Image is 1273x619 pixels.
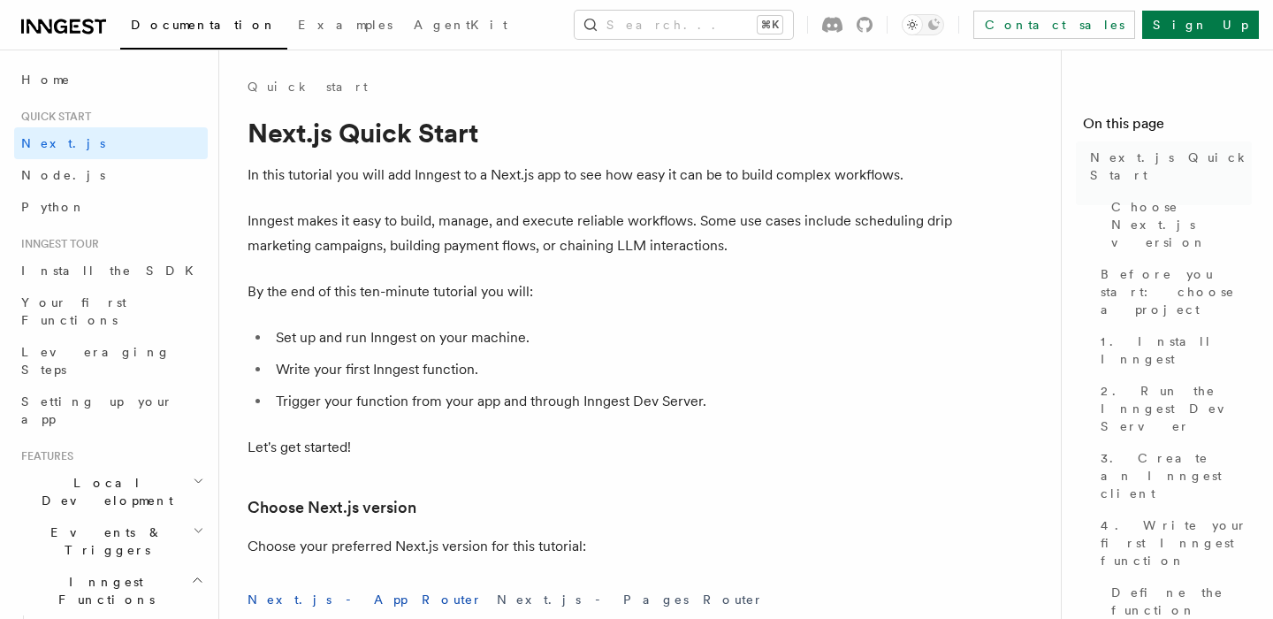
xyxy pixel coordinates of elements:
[1094,375,1252,442] a: 2. Run the Inngest Dev Server
[1094,509,1252,577] a: 4. Write your first Inngest function
[14,523,193,559] span: Events & Triggers
[14,573,191,608] span: Inngest Functions
[21,136,105,150] span: Next.js
[14,237,99,251] span: Inngest tour
[287,5,403,48] a: Examples
[248,279,955,304] p: By the end of this ten-minute tutorial you will:
[1101,516,1252,569] span: 4. Write your first Inngest function
[575,11,793,39] button: Search...⌘K
[1111,198,1252,251] span: Choose Next.js version
[1104,191,1252,258] a: Choose Next.js version
[21,71,71,88] span: Home
[1090,149,1252,184] span: Next.js Quick Start
[1101,449,1252,502] span: 3. Create an Inngest client
[14,127,208,159] a: Next.js
[14,255,208,287] a: Install the SDK
[271,357,955,382] li: Write your first Inngest function.
[298,18,393,32] span: Examples
[248,163,955,187] p: In this tutorial you will add Inngest to a Next.js app to see how easy it can be to build complex...
[1094,258,1252,325] a: Before you start: choose a project
[902,14,944,35] button: Toggle dark mode
[248,534,955,559] p: Choose your preferred Next.js version for this tutorial:
[248,495,416,520] a: Choose Next.js version
[1083,113,1252,141] h4: On this page
[14,64,208,96] a: Home
[248,117,955,149] h1: Next.js Quick Start
[973,11,1135,39] a: Contact sales
[1111,584,1252,619] span: Define the function
[21,394,173,426] span: Setting up your app
[1101,382,1252,435] span: 2. Run the Inngest Dev Server
[131,18,277,32] span: Documentation
[271,325,955,350] li: Set up and run Inngest on your machine.
[1094,325,1252,375] a: 1. Install Inngest
[403,5,518,48] a: AgentKit
[414,18,507,32] span: AgentKit
[1101,265,1252,318] span: Before you start: choose a project
[1142,11,1259,39] a: Sign Up
[21,295,126,327] span: Your first Functions
[14,287,208,336] a: Your first Functions
[14,474,193,509] span: Local Development
[21,345,171,377] span: Leveraging Steps
[14,386,208,435] a: Setting up your app
[120,5,287,50] a: Documentation
[248,435,955,460] p: Let's get started!
[248,78,368,96] a: Quick start
[14,449,73,463] span: Features
[21,264,204,278] span: Install the SDK
[14,159,208,191] a: Node.js
[14,336,208,386] a: Leveraging Steps
[21,168,105,182] span: Node.js
[14,110,91,124] span: Quick start
[14,191,208,223] a: Python
[14,566,208,615] button: Inngest Functions
[14,467,208,516] button: Local Development
[21,200,86,214] span: Python
[1094,442,1252,509] a: 3. Create an Inngest client
[1083,141,1252,191] a: Next.js Quick Start
[248,209,955,258] p: Inngest makes it easy to build, manage, and execute reliable workflows. Some use cases include sc...
[14,516,208,566] button: Events & Triggers
[758,16,782,34] kbd: ⌘K
[1101,332,1252,368] span: 1. Install Inngest
[271,389,955,414] li: Trigger your function from your app and through Inngest Dev Server.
